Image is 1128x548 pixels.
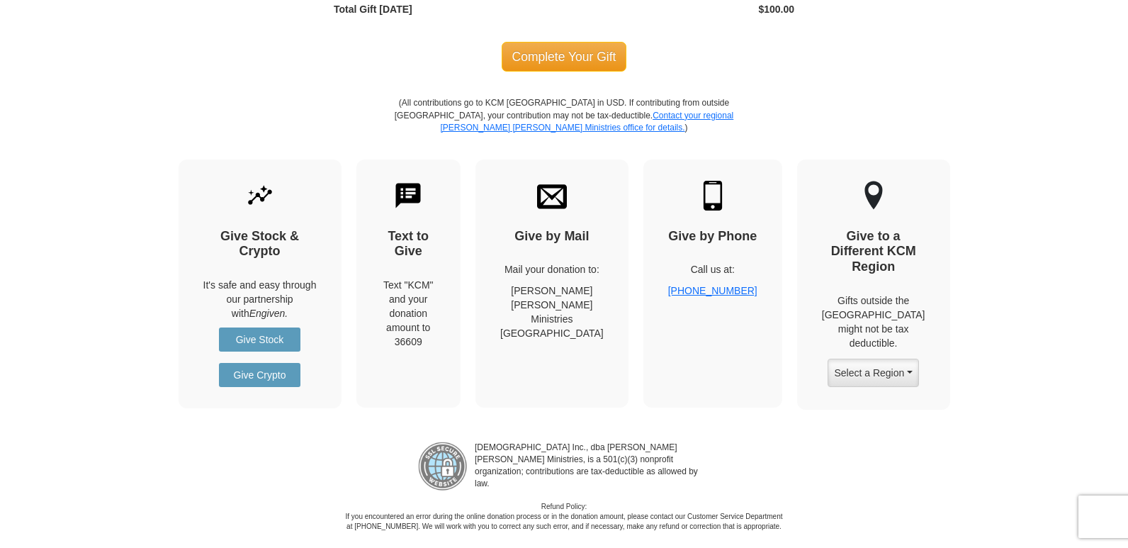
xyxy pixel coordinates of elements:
[822,229,925,275] h4: Give to a Different KCM Region
[245,181,275,211] img: give-by-stock.svg
[500,284,604,340] p: [PERSON_NAME] [PERSON_NAME] Ministries [GEOGRAPHIC_DATA]
[502,42,627,72] span: Complete Your Gift
[668,262,757,276] p: Call us at:
[219,363,300,387] a: Give Crypto
[668,285,757,296] a: [PHONE_NUMBER]
[327,2,565,16] div: Total Gift [DATE]
[564,2,802,16] div: $100.00
[219,328,300,352] a: Give Stock
[500,262,604,276] p: Mail your donation to:
[822,293,925,350] p: Gifts outside the [GEOGRAPHIC_DATA] might not be tax deductible.
[381,229,436,259] h4: Text to Give
[500,229,604,245] h4: Give by Mail
[344,502,784,532] p: Refund Policy: If you encountered an error during the online donation process or in the donation ...
[394,97,734,159] p: (All contributions go to KCM [GEOGRAPHIC_DATA] in USD. If contributing from outside [GEOGRAPHIC_D...
[249,308,288,319] i: Engiven.
[828,359,918,387] button: Select a Region
[393,181,423,211] img: text-to-give.svg
[537,181,567,211] img: envelope.svg
[440,111,733,133] a: Contact your regional [PERSON_NAME] [PERSON_NAME] Ministries office for details.
[668,229,757,245] h4: Give by Phone
[381,278,436,349] div: Text "KCM" and your donation amount to 36609
[864,181,884,211] img: other-region
[203,278,317,320] p: It's safe and easy through our partnership with
[418,442,468,491] img: refund-policy
[203,229,317,259] h4: Give Stock & Crypto
[698,181,728,211] img: mobile.svg
[468,442,710,491] p: [DEMOGRAPHIC_DATA] Inc., dba [PERSON_NAME] [PERSON_NAME] Ministries, is a 501(c)(3) nonprofit org...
